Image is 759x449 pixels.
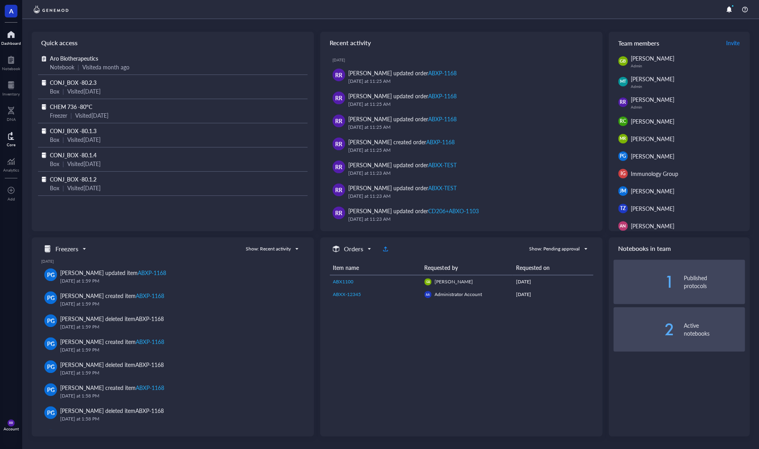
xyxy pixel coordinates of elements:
[60,360,164,369] div: [PERSON_NAME] deleted item
[41,288,304,311] a: PG[PERSON_NAME] created itemABXP-1168[DATE] at 1:59 PM
[60,415,298,423] div: [DATE] at 1:58 PM
[82,63,129,71] div: Visited a month ago
[70,111,72,120] div: |
[50,135,59,144] div: Box
[50,103,92,111] span: CHEM 736 -80°C
[41,380,304,403] a: PG[PERSON_NAME] created itemABXP-1168[DATE] at 1:58 PM
[326,88,596,111] a: RR[PERSON_NAME] updated orderABXP-1168[DATE] at 11:25 AM
[428,92,457,100] div: ABXP-1168
[421,260,512,275] th: Requested by
[348,69,457,77] div: [PERSON_NAME] updated order
[326,203,596,226] a: RR[PERSON_NAME] updated orderCD206+ABXO-1103[DATE] at 11:23 AM
[8,197,15,201] div: Add
[60,406,164,415] div: [PERSON_NAME] deleted item
[631,75,674,83] span: [PERSON_NAME]
[631,117,674,125] span: [PERSON_NAME]
[50,127,97,135] span: CONJ_BOX -80.1.3
[435,278,473,285] span: [PERSON_NAME]
[50,87,59,96] div: Box
[60,291,164,300] div: [PERSON_NAME] created item
[41,259,304,264] div: [DATE]
[620,118,626,125] span: RC
[63,135,64,144] div: |
[47,408,55,417] span: PG
[613,323,674,336] div: 2
[684,274,745,290] div: Published protocols
[50,54,98,62] span: Aro Biotherapeutics
[348,138,455,146] div: [PERSON_NAME] created order
[620,78,626,84] span: MT
[60,314,164,323] div: [PERSON_NAME] deleted item
[529,245,580,252] div: Show: Pending approval
[609,237,750,260] div: Notebooks in team
[435,291,482,298] span: Administrator Account
[631,170,678,178] span: Immunology Group
[320,32,602,54] div: Recent activity
[335,185,342,194] span: RR
[50,151,97,159] span: CONJ_BOX -80.1.4
[631,135,674,143] span: [PERSON_NAME]
[620,205,626,212] span: TZ
[7,130,15,147] a: Core
[9,421,13,424] span: RR
[136,338,164,346] div: ABXP-1168
[2,92,20,96] div: Inventory
[50,78,97,86] span: CONJ_BOX -80.2.3
[333,278,353,285] span: ABX1100
[348,206,478,215] div: [PERSON_NAME] updated order
[75,111,108,120] div: Visited [DATE]
[326,157,596,180] a: RR[PERSON_NAME] updated orderABXX-TEST[DATE] at 11:23 AM
[60,277,298,285] div: [DATE] at 1:59 PM
[47,270,55,279] span: PG
[9,6,13,16] span: A
[348,77,590,85] div: [DATE] at 11:25 AM
[2,53,20,71] a: Notebook
[1,28,21,46] a: Dashboard
[344,244,363,254] h5: Orders
[631,152,674,160] span: [PERSON_NAME]
[348,192,590,200] div: [DATE] at 11:23 AM
[631,204,674,212] span: [PERSON_NAME]
[63,159,64,168] div: |
[3,155,19,172] a: Analytics
[47,339,55,348] span: PG
[335,71,342,79] span: RR
[135,315,164,323] div: ABXP-1168
[620,170,625,177] span: IG
[428,184,457,192] div: ABXX-TEST
[335,94,342,102] span: RR
[335,162,342,171] span: RR
[7,104,16,122] a: DNA
[50,175,97,183] span: CONJ_BOX -80.1.2
[332,57,596,62] div: [DATE]
[60,323,298,331] div: [DATE] at 1:59 PM
[512,260,593,275] th: Requested on
[428,69,457,77] div: ABXP-1168
[631,63,745,68] div: Admin
[348,215,590,223] div: [DATE] at 11:23 AM
[333,291,361,298] span: ABXX-12345
[326,65,596,88] a: RR[PERSON_NAME] updated orderABXP-1168[DATE] at 11:25 AM
[620,223,626,229] span: AN
[326,111,596,134] a: RR[PERSON_NAME] updated orderABXP-1168[DATE] at 11:25 AM
[135,361,164,369] div: ABXP-1168
[4,426,19,431] div: Account
[32,5,70,14] img: genemod-logo
[613,275,674,288] div: 1
[47,385,55,394] span: PG
[63,183,64,192] div: |
[326,134,596,157] a: RR[PERSON_NAME] created orderABXP-1168[DATE] at 11:25 AM
[348,169,590,177] div: [DATE] at 11:23 AM
[7,117,16,122] div: DNA
[326,180,596,203] a: RR[PERSON_NAME] updated orderABXX-TEST[DATE] at 11:23 AM
[335,117,342,125] span: RR
[348,146,590,154] div: [DATE] at 11:25 AM
[620,187,626,195] span: JM
[63,87,64,96] div: |
[620,153,626,160] span: PG
[32,32,314,54] div: Quick access
[47,293,55,302] span: PG
[348,115,457,123] div: [PERSON_NAME] updated order
[348,183,457,192] div: [PERSON_NAME] updated order
[50,63,74,71] div: Notebook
